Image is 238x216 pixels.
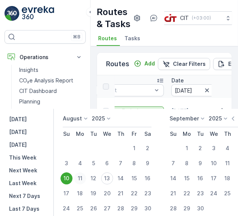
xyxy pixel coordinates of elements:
[16,75,86,86] a: CO₂e Analysis Report
[19,66,38,74] p: Insights
[158,58,210,70] button: Clear Filters
[9,154,36,161] p: This Week
[173,60,206,68] p: Clear Filters
[61,202,73,214] div: 24
[103,108,109,114] div: Toggle Row Selected
[6,166,40,175] button: Next Week
[221,187,233,199] div: 25
[101,172,113,184] div: 13
[88,187,100,199] div: 19
[221,142,233,154] div: 4
[87,127,100,141] th: Tuesday
[208,172,220,184] div: 17
[142,202,154,214] div: 30
[63,115,82,122] p: August
[180,127,194,141] th: Monday
[6,179,39,188] button: Last Week
[101,187,113,199] div: 20
[9,128,27,136] p: [DATE]
[124,35,140,42] span: Tasks
[20,53,71,61] p: Operations
[100,87,152,94] p: Select
[181,142,193,154] div: 1
[127,127,141,141] th: Friday
[16,86,86,96] a: CIT Dashboard
[194,172,206,184] div: 16
[128,187,140,199] div: 22
[88,157,100,169] div: 5
[167,202,179,214] div: 28
[115,157,127,169] div: 7
[114,127,127,141] th: Thursday
[181,172,193,184] div: 15
[73,34,80,40] p: ⌘B
[98,35,117,42] span: Routes
[181,202,193,214] div: 29
[192,15,211,21] p: ( +03:00 )
[16,96,86,107] a: Planning
[164,14,177,22] img: cit-logo_pOk6rL0.png
[88,172,100,184] div: 12
[6,153,39,162] button: This Week
[97,6,131,30] p: Routes & Tasks
[209,115,222,122] p: 2025
[142,142,154,154] div: 2
[5,50,86,65] button: Operations
[16,65,86,75] a: Insights
[92,115,105,122] p: 2025
[74,187,86,199] div: 18
[171,84,223,96] input: dd/mm/yyyy
[88,202,100,214] div: 26
[74,172,86,184] div: 11
[194,142,206,154] div: 2
[142,172,154,184] div: 16
[9,192,40,200] p: Next 7 Days
[180,14,189,22] p: CIT
[142,187,154,199] div: 23
[167,172,179,184] div: 14
[194,187,206,199] div: 23
[9,167,37,174] p: Next Week
[16,107,86,117] a: Routes & Tasks
[128,202,140,214] div: 29
[221,127,234,141] th: Thursday
[208,157,220,169] div: 10
[181,157,193,169] div: 8
[6,140,30,149] button: Tomorrow
[73,127,87,141] th: Monday
[19,98,40,105] p: Planning
[9,141,27,149] p: [DATE]
[106,59,129,69] p: Routes
[74,202,86,214] div: 25
[9,179,36,187] p: Last Week
[22,6,54,21] img: logo_light-DOdMpM7g.png
[61,157,73,169] div: 3
[167,157,179,169] div: 7
[5,6,20,21] img: logo
[74,157,86,169] div: 4
[171,77,184,84] p: Date
[194,127,207,141] th: Tuesday
[208,187,220,199] div: 24
[115,202,127,214] div: 28
[181,187,193,199] div: 22
[9,116,27,123] p: [DATE]
[115,172,127,184] div: 14
[194,157,206,169] div: 9
[6,115,30,124] button: Yesterday
[164,11,232,25] button: CIT(+03:00)
[221,157,233,169] div: 11
[6,192,43,201] button: Next 7 Days
[221,172,233,184] div: 18
[61,187,73,199] div: 17
[6,204,42,213] button: Last 7 Days
[19,87,57,95] p: CIT Dashboard
[167,127,180,141] th: Sunday
[167,187,179,199] div: 21
[96,106,164,116] button: Ended
[208,142,220,154] div: 3
[128,142,140,154] div: 1
[101,157,113,169] div: 6
[9,205,39,213] p: Last 7 Days
[100,127,114,141] th: Wednesday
